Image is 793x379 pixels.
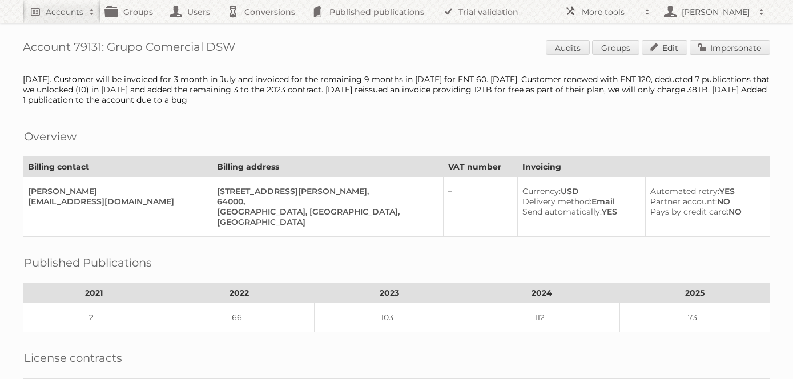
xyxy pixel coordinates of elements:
[522,207,602,217] span: Send automatically:
[217,217,434,227] div: [GEOGRAPHIC_DATA]
[23,303,164,332] td: 2
[464,303,620,332] td: 112
[679,6,753,18] h2: [PERSON_NAME]
[522,186,561,196] span: Currency:
[24,254,152,271] h2: Published Publications
[642,40,687,55] a: Edit
[546,40,590,55] a: Audits
[23,74,770,105] div: [DATE]. Customer will be invoiced for 3 month in July and invoiced for the remaining 9 months in ...
[23,283,164,303] th: 2021
[650,196,717,207] span: Partner account:
[592,40,639,55] a: Groups
[314,283,464,303] th: 2023
[620,303,770,332] td: 73
[522,196,591,207] span: Delivery method:
[650,186,719,196] span: Automated retry:
[23,40,770,57] h1: Account 79131: Grupo Comercial DSW
[46,6,83,18] h2: Accounts
[217,207,434,217] div: [GEOGRAPHIC_DATA], [GEOGRAPHIC_DATA],
[522,207,637,217] div: YES
[164,283,315,303] th: 2022
[24,128,77,145] h2: Overview
[690,40,770,55] a: Impersonate
[212,157,444,177] th: Billing address
[164,303,315,332] td: 66
[650,196,760,207] div: NO
[217,186,434,196] div: [STREET_ADDRESS][PERSON_NAME],
[444,157,517,177] th: VAT number
[314,303,464,332] td: 103
[28,196,203,207] div: [EMAIL_ADDRESS][DOMAIN_NAME]
[522,196,637,207] div: Email
[23,157,212,177] th: Billing contact
[517,157,770,177] th: Invoicing
[620,283,770,303] th: 2025
[522,186,637,196] div: USD
[464,283,620,303] th: 2024
[444,177,517,237] td: –
[650,207,760,217] div: NO
[28,186,203,196] div: [PERSON_NAME]
[24,349,122,366] h2: License contracts
[582,6,639,18] h2: More tools
[217,196,434,207] div: 64000,
[650,186,760,196] div: YES
[650,207,728,217] span: Pays by credit card:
